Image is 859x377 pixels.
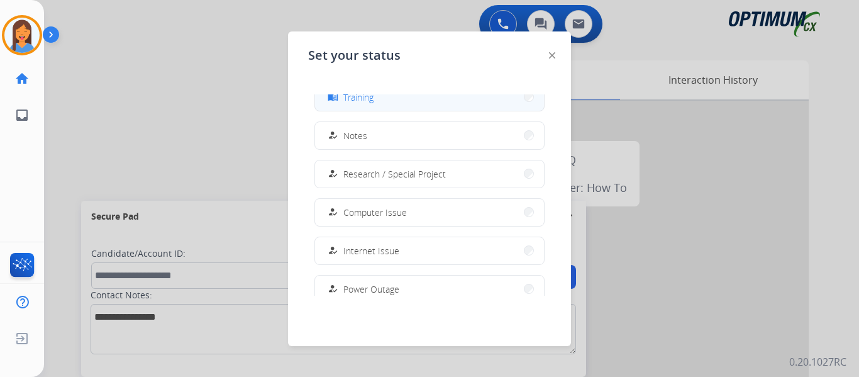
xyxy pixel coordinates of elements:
button: Internet Issue [315,237,544,264]
span: Set your status [308,47,401,64]
mat-icon: home [14,71,30,86]
span: Computer Issue [343,206,407,219]
button: Computer Issue [315,199,544,226]
mat-icon: how_to_reg [328,245,338,256]
img: avatar [4,18,40,53]
mat-icon: how_to_reg [328,284,338,295]
button: Research / Special Project [315,160,544,188]
span: Research / Special Project [343,167,446,181]
mat-icon: how_to_reg [328,207,338,218]
img: close-button [549,52,555,59]
button: Power Outage [315,276,544,303]
span: Training [343,91,374,104]
p: 0.20.1027RC [789,354,846,369]
mat-icon: inbox [14,108,30,123]
button: Training [315,84,544,111]
mat-icon: how_to_reg [328,130,338,141]
span: Power Outage [343,283,399,296]
button: Notes [315,122,544,149]
mat-icon: how_to_reg [328,169,338,179]
span: Internet Issue [343,244,399,257]
span: Notes [343,129,367,142]
mat-icon: menu_book [328,92,338,103]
